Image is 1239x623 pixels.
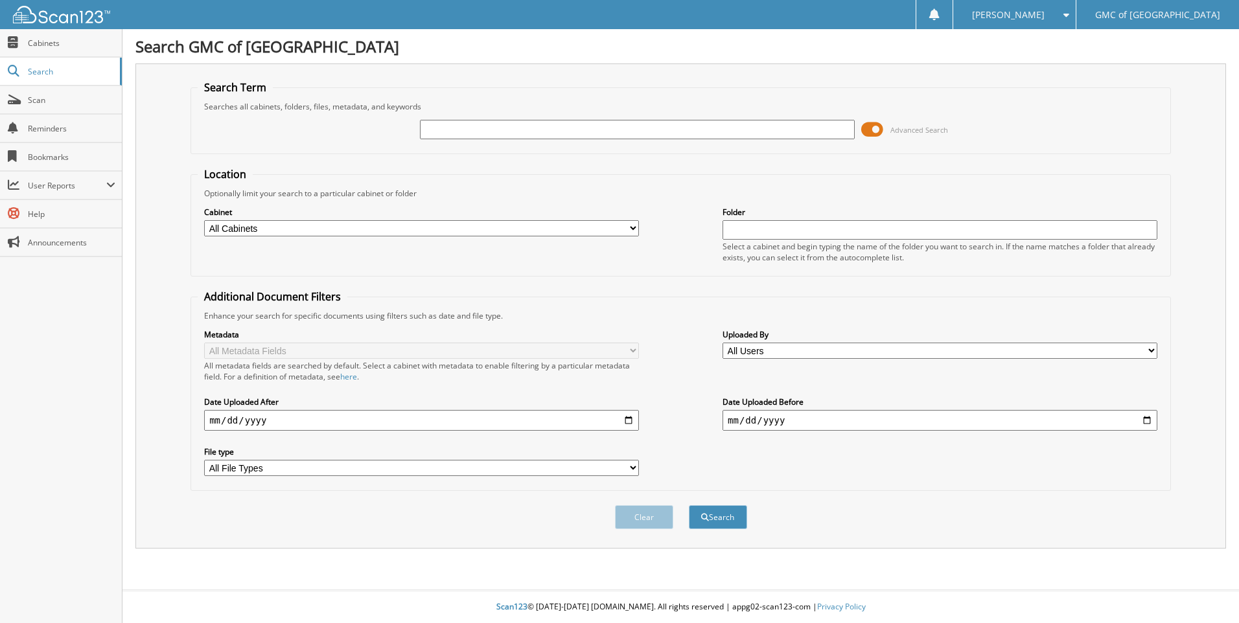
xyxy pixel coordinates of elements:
[1095,11,1220,19] span: GMC of [GEOGRAPHIC_DATA]
[198,80,273,95] legend: Search Term
[28,66,113,77] span: Search
[723,396,1157,407] label: Date Uploaded Before
[28,95,115,106] span: Scan
[204,207,639,218] label: Cabinet
[122,591,1239,623] div: © [DATE]-[DATE] [DOMAIN_NAME]. All rights reserved | appg02-scan123-com |
[198,310,1164,321] div: Enhance your search for specific documents using filters such as date and file type.
[28,237,115,248] span: Announcements
[204,446,639,457] label: File type
[723,241,1157,263] div: Select a cabinet and begin typing the name of the folder you want to search in. If the name match...
[28,123,115,134] span: Reminders
[723,207,1157,218] label: Folder
[723,410,1157,431] input: end
[135,36,1226,57] h1: Search GMC of [GEOGRAPHIC_DATA]
[723,329,1157,340] label: Uploaded By
[615,505,673,529] button: Clear
[496,601,527,612] span: Scan123
[817,601,866,612] a: Privacy Policy
[28,152,115,163] span: Bookmarks
[204,329,639,340] label: Metadata
[972,11,1045,19] span: [PERSON_NAME]
[198,167,253,181] legend: Location
[28,38,115,49] span: Cabinets
[890,125,948,135] span: Advanced Search
[204,396,639,407] label: Date Uploaded After
[340,371,357,382] a: here
[204,360,639,382] div: All metadata fields are searched by default. Select a cabinet with metadata to enable filtering b...
[28,209,115,220] span: Help
[13,6,110,23] img: scan123-logo-white.svg
[204,410,639,431] input: start
[198,188,1164,199] div: Optionally limit your search to a particular cabinet or folder
[689,505,747,529] button: Search
[198,289,347,304] legend: Additional Document Filters
[198,101,1164,112] div: Searches all cabinets, folders, files, metadata, and keywords
[28,180,106,191] span: User Reports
